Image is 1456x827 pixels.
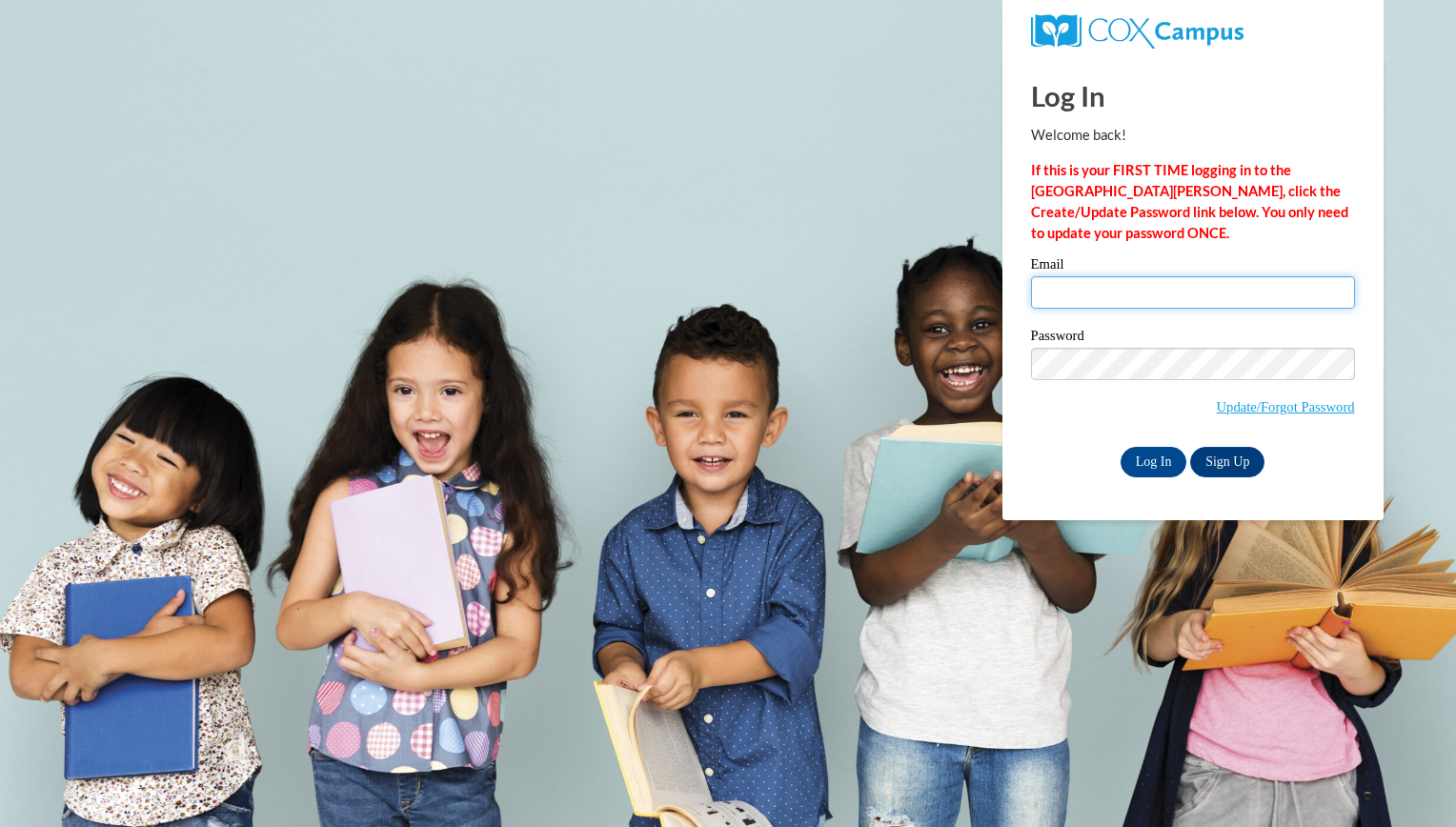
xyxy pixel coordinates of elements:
label: Password [1031,329,1355,348]
img: COX Campus [1031,14,1244,49]
input: Log In [1121,447,1187,477]
label: Email [1031,257,1355,276]
a: COX Campus [1031,22,1244,38]
a: Sign Up [1190,447,1264,477]
a: Update/Forgot Password [1217,399,1355,414]
p: Welcome back! [1031,125,1355,146]
strong: If this is your FIRST TIME logging in to the [GEOGRAPHIC_DATA][PERSON_NAME], click the Create/Upd... [1031,162,1348,241]
h1: Log In [1031,76,1355,115]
